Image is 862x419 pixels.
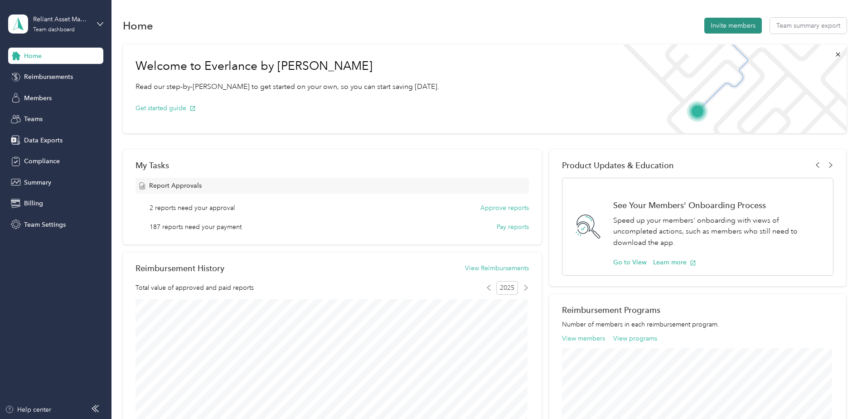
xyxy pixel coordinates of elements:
button: Approve reports [480,203,529,213]
button: Invite members [704,18,762,34]
span: Team Settings [24,220,66,229]
span: 187 reports need your payment [150,222,242,232]
span: Total value of approved and paid reports [136,283,254,292]
h1: See Your Members' Onboarding Process [613,200,823,210]
span: Reimbursements [24,72,73,82]
button: Go to View [613,258,647,267]
span: Report Approvals [149,181,202,190]
h2: Reimbursement History [136,263,224,273]
iframe: Everlance-gr Chat Button Frame [811,368,862,419]
h1: Welcome to Everlance by [PERSON_NAME] [136,59,439,73]
button: View members [562,334,605,343]
div: Team dashboard [33,27,75,33]
span: 2 reports need your approval [150,203,235,213]
span: Teams [24,114,43,124]
span: Home [24,51,42,61]
button: Get started guide [136,103,196,113]
button: Learn more [653,258,696,267]
span: Product Updates & Education [562,161,674,170]
span: Billing [24,199,43,208]
span: 2025 [496,281,518,295]
span: Compliance [24,156,60,166]
span: Members [24,93,52,103]
p: Read our step-by-[PERSON_NAME] to get started on your own, so you can start saving [DATE]. [136,81,439,93]
button: View Reimbursements [465,263,529,273]
div: My Tasks [136,161,529,170]
button: Help center [5,405,51,414]
div: Reliant Asset Management Solutions [33,15,90,24]
p: Speed up your members' onboarding with views of uncompleted actions, such as members who still ne... [613,215,823,248]
button: View programs [613,334,657,343]
span: Summary [24,178,51,187]
p: Number of members in each reimbursement program. [562,320,833,329]
button: Team summary export [770,18,847,34]
h2: Reimbursement Programs [562,305,833,315]
button: Pay reports [497,222,529,232]
span: Data Exports [24,136,63,145]
h1: Home [123,21,153,30]
img: Welcome to everlance [614,44,846,133]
